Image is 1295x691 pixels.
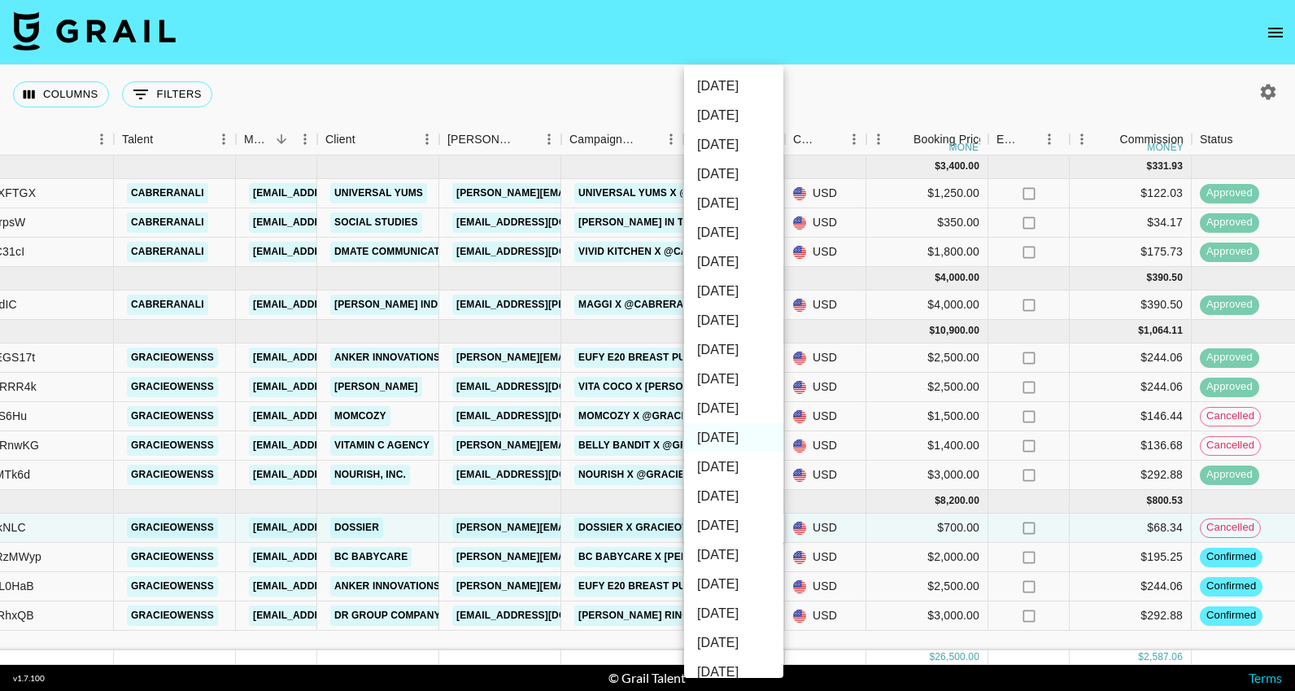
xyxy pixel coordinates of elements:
[684,247,783,277] li: [DATE]
[684,130,783,160] li: [DATE]
[684,453,783,482] li: [DATE]
[684,540,783,570] li: [DATE]
[684,658,783,687] li: [DATE]
[684,335,783,365] li: [DATE]
[684,101,783,130] li: [DATE]
[684,72,783,101] li: [DATE]
[684,628,783,658] li: [DATE]
[684,482,783,511] li: [DATE]
[684,511,783,540] li: [DATE]
[684,570,783,599] li: [DATE]
[684,306,783,335] li: [DATE]
[684,277,783,306] li: [DATE]
[684,365,783,394] li: [DATE]
[684,189,783,218] li: [DATE]
[684,599,783,628] li: [DATE]
[684,218,783,247] li: [DATE]
[684,160,783,189] li: [DATE]
[684,394,783,423] li: [DATE]
[684,423,783,453] li: [DATE]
